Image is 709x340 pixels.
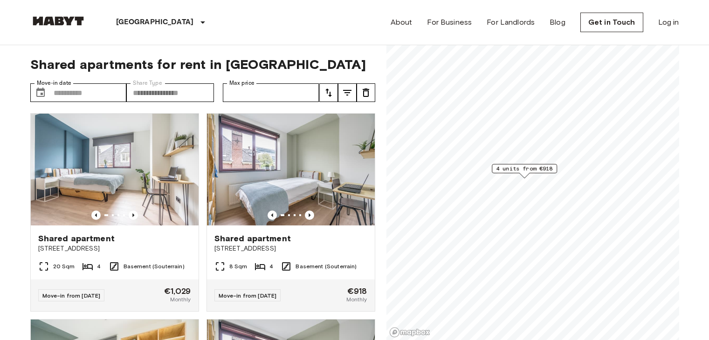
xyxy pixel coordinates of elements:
span: Shared apartments for rent in [GEOGRAPHIC_DATA] [30,56,375,72]
span: Basement (Souterrain) [124,262,185,271]
div: Map marker [492,164,557,178]
label: Max price [229,79,255,87]
button: tune [338,83,357,102]
span: [STREET_ADDRESS] [214,244,367,253]
img: Marketing picture of unit NL-13-11-004-02Q [31,114,199,225]
span: €1,029 [164,287,191,295]
span: 20 Sqm [53,262,75,271]
span: Shared apartment [38,233,115,244]
button: tune [357,83,375,102]
button: Previous image [129,211,138,220]
a: Mapbox logo [389,327,430,338]
span: Move-in from [DATE] [42,292,101,299]
img: Marketing picture of unit NL-13-11-001-01Q [207,114,375,225]
span: 4 units from €918 [496,164,553,173]
span: Basement (Souterrain) [296,262,357,271]
a: Blog [550,17,565,28]
a: Marketing picture of unit NL-13-11-004-02QPrevious imagePrevious imageShared apartment[STREET_ADD... [30,113,199,312]
a: Get in Touch [580,13,643,32]
button: tune [319,83,338,102]
button: Choose date [31,83,50,102]
span: [STREET_ADDRESS] [38,244,191,253]
span: Shared apartment [214,233,291,244]
a: Log in [658,17,679,28]
a: Marketing picture of unit NL-13-11-001-01QPrevious imagePrevious imageShared apartment[STREET_ADD... [207,113,375,312]
img: Habyt [30,16,86,26]
button: Previous image [268,211,277,220]
span: Move-in from [DATE] [219,292,277,299]
span: Monthly [346,295,367,304]
span: Monthly [170,295,191,304]
a: For Business [427,17,472,28]
a: For Landlords [487,17,535,28]
span: 4 [97,262,101,271]
span: 4 [269,262,273,271]
p: [GEOGRAPHIC_DATA] [116,17,194,28]
label: Share Type [133,79,162,87]
span: €918 [347,287,367,295]
label: Move-in date [37,79,71,87]
button: Previous image [305,211,314,220]
span: 8 Sqm [229,262,248,271]
a: About [391,17,413,28]
button: Previous image [91,211,101,220]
